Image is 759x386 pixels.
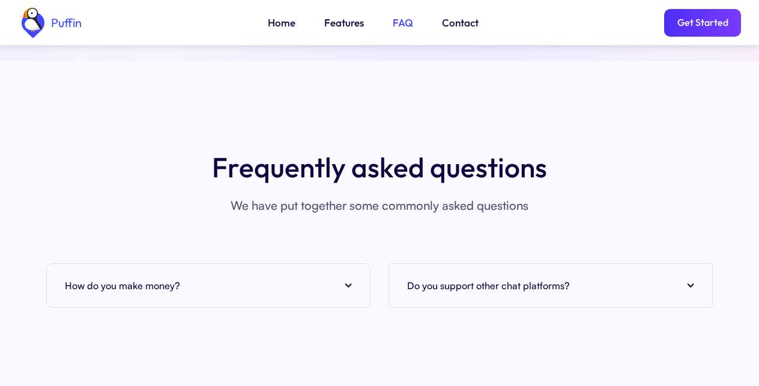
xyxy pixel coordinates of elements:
h4: Do you support other chat platforms? [407,277,570,295]
h3: Frequently asked questions [212,148,547,186]
p: We have put together some commonly asked questions [231,195,528,216]
h4: How do you make money? [65,277,180,295]
a: Home [268,15,295,31]
a: Contact [442,15,479,31]
a: Features [324,15,364,31]
a: Get Started [664,9,741,37]
img: arrow [687,283,694,288]
a: FAQ [393,15,413,31]
img: arrow [345,283,352,288]
a: home [18,8,82,38]
div: Puffin [48,17,82,29]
